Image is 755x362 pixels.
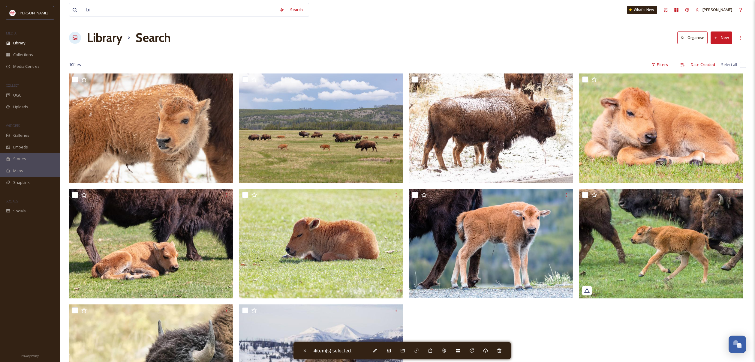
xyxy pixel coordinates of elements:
[688,59,718,70] div: Date Created
[69,62,81,67] span: 10 file s
[13,144,28,150] span: Embeds
[677,31,708,44] button: Organise
[13,156,26,162] span: Stories
[579,73,743,183] img: a-newborn-bison-calf-resting-in-mammoth-hot-springs_49923928136_o.jpg
[13,92,21,98] span: UGC
[136,29,171,47] h1: Search
[313,347,352,354] span: 4 item(s) selected.
[6,123,20,128] span: WIDGETS
[13,40,25,46] span: Library
[69,73,233,183] img: first-bison-calf-sighting-in-2019-near-gardner-river_47712159442_o.jpg
[21,352,39,359] a: Privacy Policy
[19,10,48,16] span: [PERSON_NAME]
[13,52,33,58] span: Collections
[702,7,732,12] span: [PERSON_NAME]
[239,73,403,183] img: bison-on-the-move-in-lower-geyser-basin_48080279418_o.jpg
[648,59,671,70] div: Filters
[693,4,735,16] a: [PERSON_NAME]
[6,199,18,203] span: SOCIALS
[287,4,306,16] div: Search
[579,189,743,298] img: jimmyb_intothewild_07312024_1340461.jpg
[6,31,17,35] span: MEDIA
[409,189,573,298] img: Bison Calf.jpg
[711,31,732,44] button: New
[21,354,39,358] span: Privacy Policy
[10,10,16,16] img: images%20(1).png
[6,83,19,88] span: COLLECT
[721,62,737,67] span: Select all
[13,64,40,69] span: Media Centres
[13,168,23,174] span: Maps
[409,73,573,183] img: bison-calf-hides-next-to-its-mother-near-the-gardner-river_46975542804_o.jpg
[729,336,746,353] button: Open Chat
[13,133,29,138] span: Galleries
[13,104,28,110] span: Uploads
[87,29,122,47] a: Library
[13,208,26,214] span: Socials
[239,189,403,298] img: a-bison-calf-napping-in-the-afternoon-sun_46987618135_o.jpg
[627,6,657,14] a: What's New
[13,180,30,185] span: SnapLink
[677,31,711,44] a: Organise
[69,189,233,298] img: a-bison-calf-naps-while-its-mother-grazes-in-mammoth-hot-springs_46987619575_o.jpg
[83,3,276,16] input: Search your library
